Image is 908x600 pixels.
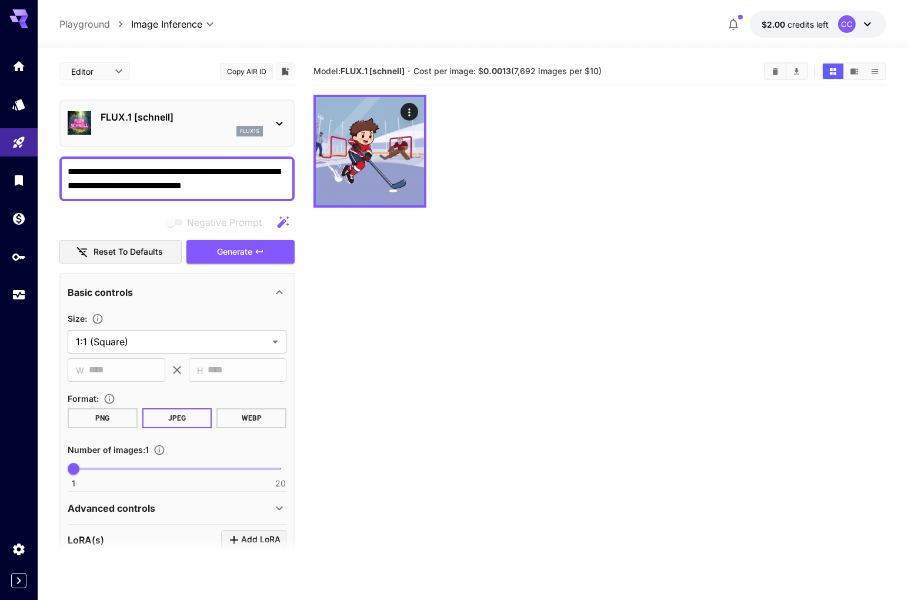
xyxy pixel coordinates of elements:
[131,17,202,31] span: Image Inference
[217,245,252,259] span: Generate
[413,66,602,76] span: Cost per image: $ (7,692 images per $10)
[786,64,807,79] button: Download All
[59,17,110,31] a: Playground
[142,408,212,428] button: JPEG
[68,445,149,455] span: Number of images : 1
[12,59,26,74] div: Home
[275,478,286,489] span: 20
[787,19,829,29] span: credits left
[12,97,26,112] div: Models
[12,542,26,556] div: Settings
[68,394,99,404] span: Format :
[101,110,263,124] p: FLUX.1 [schnell]
[822,62,886,80] div: Show images in grid viewShow images in video viewShow images in list view
[72,478,75,489] span: 1
[68,285,133,299] p: Basic controls
[838,15,856,33] div: CC
[408,64,410,78] p: ·
[750,11,886,38] button: $2.00CC
[76,364,84,377] span: W
[240,127,259,135] p: flux1s
[762,19,787,29] span: $2.00
[316,97,424,205] img: 2Q==
[68,501,155,515] p: Advanced controls
[216,408,286,428] button: WEBP
[764,62,808,80] div: Clear ImagesDownload All
[844,64,864,79] button: Show images in video view
[12,211,26,226] div: Wallet
[313,66,405,76] span: Model:
[71,65,108,78] span: Editor
[11,573,26,588] button: Expand sidebar
[87,313,108,325] button: Adjust the dimensions of the generated image by specifying its width and height in pixels, or sel...
[340,66,405,76] b: FLUX.1 [schnell]
[12,173,26,188] div: Library
[68,278,286,306] div: Basic controls
[59,17,131,31] nav: breadcrumb
[864,64,885,79] button: Show images in list view
[762,18,829,31] div: $2.00
[68,408,138,428] button: PNG
[187,215,262,229] span: Negative Prompt
[483,66,511,76] b: 0.0013
[76,335,268,349] span: 1:1 (Square)
[221,530,286,549] button: Click to add LoRA
[12,135,26,150] div: Playground
[12,249,26,264] div: API Keys
[765,64,786,79] button: Clear Images
[68,494,286,522] div: Advanced controls
[149,444,170,456] button: Specify how many images to generate in a single request. Each image generation will be charged se...
[68,533,104,547] p: LoRA(s)
[241,532,281,547] span: Add LoRA
[59,240,182,264] button: Reset to defaults
[280,64,291,78] button: Add to library
[68,105,286,141] div: FLUX.1 [schnell]flux1s
[186,240,295,264] button: Generate
[163,215,271,229] span: Negative prompts are not compatible with the selected model.
[823,64,843,79] button: Show images in grid view
[68,314,87,324] span: Size :
[220,63,273,80] button: Copy AIR ID
[12,288,26,302] div: Usage
[400,103,418,121] div: Actions
[99,393,120,405] button: Choose the file format for the output image.
[197,364,203,377] span: H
